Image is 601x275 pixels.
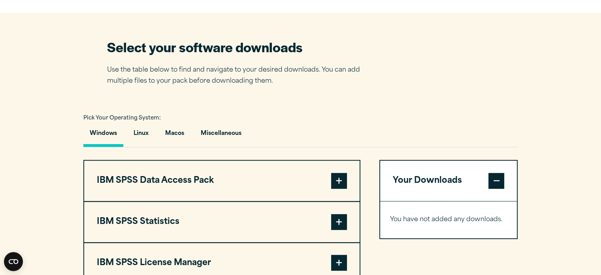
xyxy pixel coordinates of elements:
span: Pick Your Operating System: [83,116,161,121]
h2: Select your software downloads [107,38,372,56]
button: IBM SPSS Statistics [84,202,360,242]
button: Miscellaneous [194,124,248,147]
div: Your Downloads [380,201,517,238]
button: Macos [159,124,190,147]
p: You have not added any downloads. [390,214,507,226]
button: Open CMP widget [4,252,23,271]
button: Linux [127,124,155,147]
button: IBM SPSS Data Access Pack [84,161,360,201]
button: Your Downloads [380,161,517,201]
p: Use the table below to find and navigate to your desired downloads. You can add multiple files to... [107,64,372,87]
button: Windows [83,124,123,147]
